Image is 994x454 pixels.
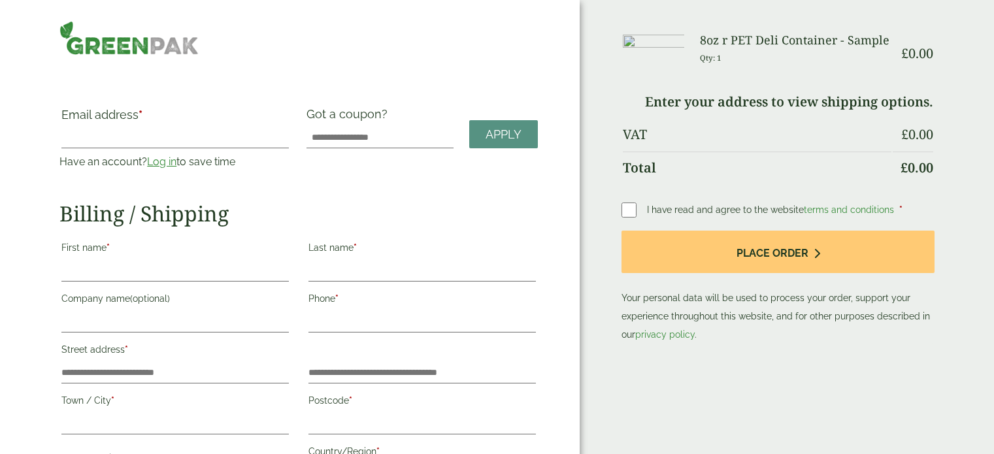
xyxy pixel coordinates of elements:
[901,125,933,143] bdi: 0.00
[899,204,903,215] abbr: required
[306,107,393,127] label: Got a coupon?
[139,108,142,122] abbr: required
[349,395,352,406] abbr: required
[335,293,339,304] abbr: required
[901,44,933,62] bdi: 0.00
[623,86,933,118] td: Enter your address to view shipping options.
[804,204,894,215] a: terms and conditions
[700,33,891,48] h3: 8oz r PET Deli Container - Sample
[308,289,536,312] label: Phone
[700,53,721,63] small: Qty: 1
[61,340,289,363] label: Street address
[901,44,908,62] span: £
[901,125,908,143] span: £
[621,231,935,273] button: Place order
[901,159,908,176] span: £
[623,119,891,150] th: VAT
[308,238,536,261] label: Last name
[647,204,897,215] span: I have read and agree to the website
[147,155,176,168] a: Log in
[623,152,891,184] th: Total
[130,293,170,304] span: (optional)
[61,391,289,413] label: Town / City
[61,238,289,261] label: First name
[111,395,114,406] abbr: required
[635,329,695,340] a: privacy policy
[354,242,357,253] abbr: required
[901,159,933,176] bdi: 0.00
[125,344,128,355] abbr: required
[308,391,536,413] label: Postcode
[469,120,538,148] a: Apply
[59,21,198,55] img: GreenPak Supplies
[61,289,289,312] label: Company name
[61,109,289,127] label: Email address
[621,231,935,344] p: Your personal data will be used to process your order, support your experience throughout this we...
[107,242,110,253] abbr: required
[59,201,538,226] h2: Billing / Shipping
[486,127,522,142] span: Apply
[59,154,291,170] p: Have an account? to save time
